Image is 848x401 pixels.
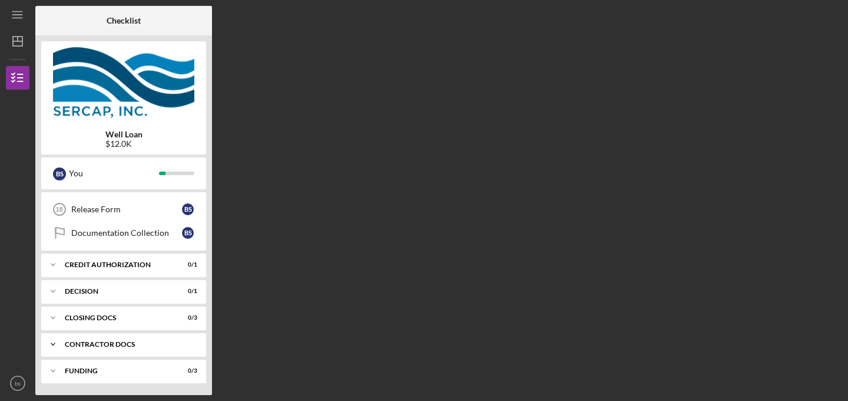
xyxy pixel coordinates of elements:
[182,203,194,215] div: b s
[65,288,168,295] div: Decision
[176,288,197,295] div: 0 / 1
[6,372,29,395] button: bs
[71,228,182,238] div: Documentation Collection
[65,314,168,321] div: CLOSING DOCS
[176,367,197,374] div: 0 / 3
[55,206,62,213] tspan: 18
[176,261,197,268] div: 0 / 1
[176,314,197,321] div: 0 / 3
[69,163,159,183] div: You
[53,167,66,180] div: b s
[71,205,182,214] div: Release Form
[107,16,141,25] b: Checklist
[182,227,194,239] div: b s
[47,198,200,221] a: 18Release Formbs
[41,47,206,118] img: Product logo
[47,221,200,245] a: Documentation Collectionbs
[105,139,143,149] div: $12.0K
[65,341,191,348] div: Contractor Docs
[15,380,21,387] text: bs
[65,261,168,268] div: CREDIT AUTHORIZATION
[105,130,143,139] b: Well Loan
[65,367,168,374] div: Funding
